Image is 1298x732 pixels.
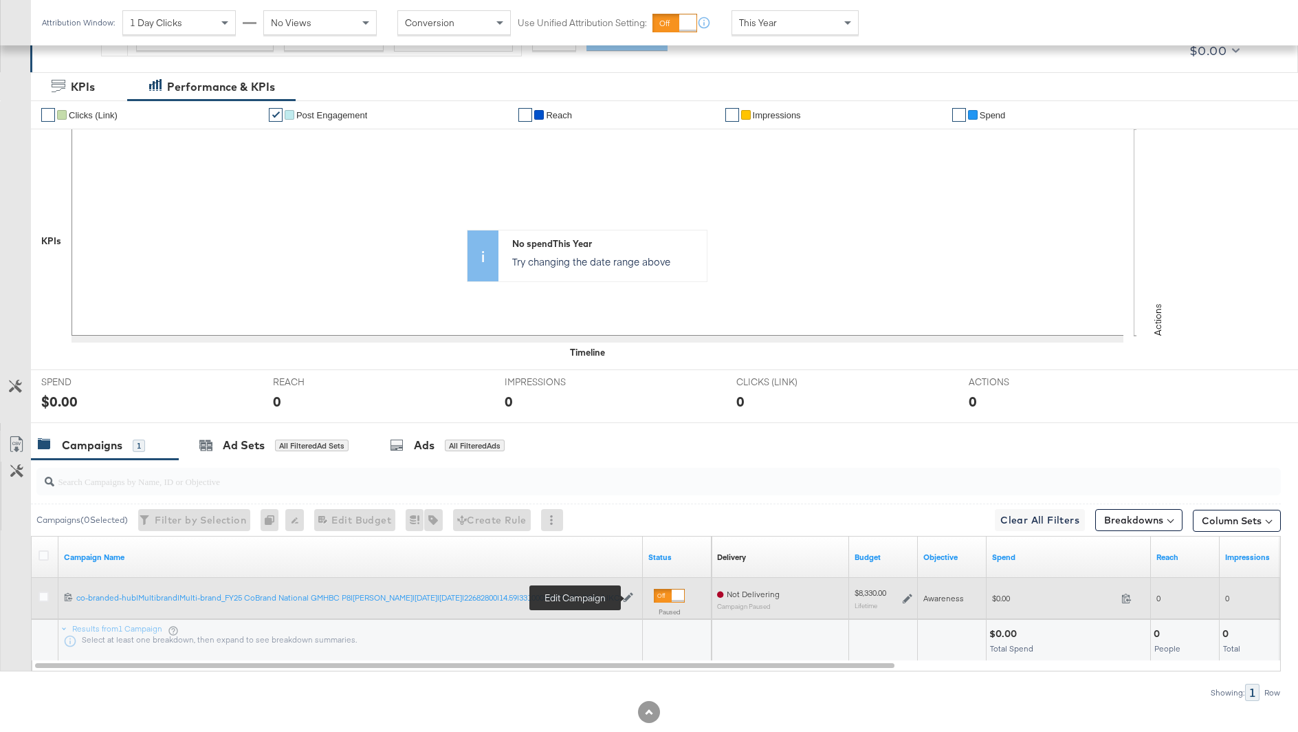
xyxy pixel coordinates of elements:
span: Clicks (Link) [69,110,118,120]
a: ✔ [725,108,739,122]
div: KPIs [71,79,95,95]
span: Not Delivering [727,589,780,599]
span: Reach [546,110,572,120]
a: ✔ [518,108,532,122]
div: Campaigns ( 0 Selected) [36,514,128,526]
div: Campaigns [62,438,122,453]
div: Row [1264,688,1281,698]
span: Conversion [405,17,454,29]
span: REACH [273,376,376,389]
sub: Lifetime [855,601,877,610]
div: Performance & KPIs [167,79,275,95]
div: $0.00 [41,391,78,411]
span: SPEND [41,376,144,389]
a: Shows the current state of your Ad Campaign. [648,552,706,563]
label: Use Unified Attribution Setting: [518,17,647,30]
div: $0.00 [1189,41,1226,61]
div: Ads [414,438,434,453]
span: Impressions [753,110,801,120]
div: 0 [1154,627,1164,640]
button: Edit Campaign [624,592,637,602]
span: Post Engagement [296,110,367,120]
div: All Filtered Ads [445,440,505,452]
span: Clear All Filters [1000,512,1079,529]
span: 1 Day Clicks [130,17,182,29]
div: 0 [1222,627,1233,640]
input: Search Campaigns by Name, ID or Objective [54,462,1167,489]
span: People [1154,643,1180,654]
div: $8,330.00 [855,588,886,599]
label: Paused [654,607,685,616]
span: Total Spend [990,643,1033,654]
span: Awareness [923,593,964,603]
a: ✔ [952,108,966,122]
button: Clear All Filters [995,509,1085,531]
div: Showing: [1210,688,1245,698]
div: No spend This Year [512,237,700,250]
a: ✔ [269,108,283,122]
span: 0 [1225,593,1229,603]
span: 0 [1156,593,1160,603]
div: 1 [133,440,145,452]
a: The number of people your ad was served to. [1156,552,1214,563]
a: ✔ [41,108,55,122]
a: The maximum amount you're willing to spend on your ads, on average each day or over the lifetime ... [855,552,912,563]
span: Total [1223,643,1240,654]
div: $0.00 [989,627,1021,640]
a: Reflects the ability of your Ad Campaign to achieve delivery based on ad states, schedule and bud... [717,552,746,563]
div: 1 [1245,684,1259,701]
div: 0 [273,391,281,411]
a: Your campaign's objective. [923,552,981,563]
span: This Year [739,17,777,29]
a: Your campaign name. [64,552,637,563]
div: 0 [969,391,977,411]
span: $0.00 [992,593,1116,603]
div: Ad Sets [223,438,265,453]
button: Column Sets [1193,510,1281,532]
div: co-branded-hub|Multibrand|Multi-brand_FY25 CoBrand National GMHBC P8|[PERSON_NAME]|[DATE]|[DATE]|... [76,592,616,603]
span: CLICKS (LINK) [736,376,839,389]
span: ACTIONS [969,376,1072,389]
div: 0 [261,509,285,531]
a: co-branded-hub|Multibrand|Multi-brand_FY25 CoBrand National GMHBC P8|[PERSON_NAME]|[DATE]|[DATE]|... [76,592,616,604]
sub: Campaign Paused [717,603,780,610]
button: Breakdowns [1095,509,1182,531]
div: All Filtered Ad Sets [275,440,349,452]
div: 0 [736,391,745,411]
span: IMPRESSIONS [505,376,608,389]
p: Try changing the date range above [512,255,700,268]
a: The total amount spent to date. [992,552,1145,563]
span: Spend [980,110,1006,120]
button: $0.00 [1184,40,1242,62]
span: No Views [271,17,311,29]
a: The number of times your ad was served. On mobile apps an ad is counted as served the first time ... [1225,552,1283,563]
div: 0 [505,391,513,411]
div: Delivery [717,552,746,563]
div: Attribution Window: [41,18,115,28]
